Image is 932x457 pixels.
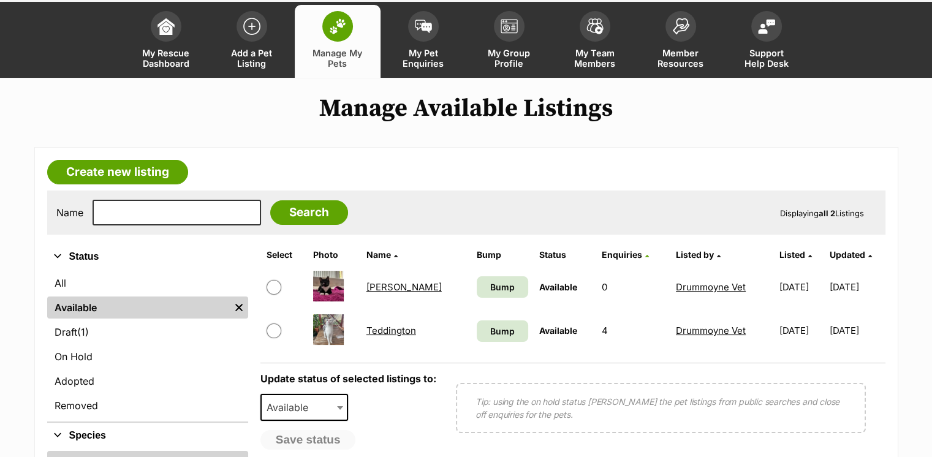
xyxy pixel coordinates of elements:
[676,249,721,260] a: Listed by
[472,245,533,265] th: Bump
[758,19,775,34] img: help-desk-icon-fdf02630f3aa405de69fd3d07c3f3aa587a6932b1a1747fa1d2bba05be0121f9.svg
[329,18,346,34] img: manage-my-pets-icon-02211641906a0b7f246fdf0571729dbe1e7629f14944591b6c1af311fb30b64b.svg
[676,249,714,260] span: Listed by
[47,346,248,368] a: On Hold
[597,266,670,308] td: 0
[47,272,248,294] a: All
[830,266,884,308] td: [DATE]
[490,325,515,338] span: Bump
[295,5,381,78] a: Manage My Pets
[47,395,248,417] a: Removed
[567,48,623,69] span: My Team Members
[56,207,83,218] label: Name
[780,208,864,218] span: Displaying Listings
[157,18,175,35] img: dashboard-icon-eb2f2d2d3e046f16d808141f083e7271f6b2e854fb5c12c21221c1fb7104beca.svg
[270,200,348,225] input: Search
[260,372,436,385] label: Update status of selected listings to:
[534,245,596,265] th: Status
[466,5,552,78] a: My Group Profile
[490,281,515,293] span: Bump
[47,270,248,421] div: Status
[602,249,642,260] span: translation missing: en.admin.listings.index.attributes.enquiries
[724,5,809,78] a: Support Help Desk
[586,18,604,34] img: team-members-icon-5396bd8760b3fe7c0b43da4ab00e1e3bb1a5d9ba89233759b79545d2d3fc5d0d.svg
[366,249,398,260] a: Name
[676,325,746,336] a: Drummoyne Vet
[830,309,884,352] td: [DATE]
[830,249,872,260] a: Updated
[672,18,689,34] img: member-resources-icon-8e73f808a243e03378d46382f2149f9095a855e16c252ad45f914b54edf8863c.svg
[366,325,416,336] a: Teddington
[396,48,451,69] span: My Pet Enquiries
[308,245,360,265] th: Photo
[230,296,248,319] a: Remove filter
[47,370,248,392] a: Adopted
[775,266,828,308] td: [DATE]
[819,208,835,218] strong: all 2
[539,325,577,336] span: Available
[366,281,442,293] a: [PERSON_NAME]
[739,48,794,69] span: Support Help Desk
[262,399,320,416] span: Available
[676,281,746,293] a: Drummoyne Vet
[539,282,577,292] span: Available
[138,48,194,69] span: My Rescue Dashboard
[262,245,307,265] th: Select
[123,5,209,78] a: My Rescue Dashboard
[366,249,391,260] span: Name
[47,428,248,444] button: Species
[381,5,466,78] a: My Pet Enquiries
[415,20,432,33] img: pet-enquiries-icon-7e3ad2cf08bfb03b45e93fb7055b45f3efa6380592205ae92323e6603595dc1f.svg
[830,249,865,260] span: Updated
[552,5,638,78] a: My Team Members
[475,395,846,421] p: Tip: using the on hold status [PERSON_NAME] the pet listings from public searches and close off e...
[209,5,295,78] a: Add a Pet Listing
[260,430,356,450] button: Save status
[260,394,349,421] span: Available
[653,48,708,69] span: Member Resources
[597,309,670,352] td: 4
[310,48,365,69] span: Manage My Pets
[477,276,528,298] a: Bump
[501,19,518,34] img: group-profile-icon-3fa3cf56718a62981997c0bc7e787c4b2cf8bcc04b72c1350f741eb67cf2f40e.svg
[775,309,828,352] td: [DATE]
[47,160,188,184] a: Create new listing
[47,296,230,319] a: Available
[47,249,248,265] button: Status
[224,48,279,69] span: Add a Pet Listing
[477,320,528,342] a: Bump
[779,249,805,260] span: Listed
[243,18,260,35] img: add-pet-listing-icon-0afa8454b4691262ce3f59096e99ab1cd57d4a30225e0717b998d2c9b9846f56.svg
[47,321,248,343] a: Draft
[77,325,89,339] span: (1)
[482,48,537,69] span: My Group Profile
[602,249,649,260] a: Enquiries
[638,5,724,78] a: Member Resources
[779,249,812,260] a: Listed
